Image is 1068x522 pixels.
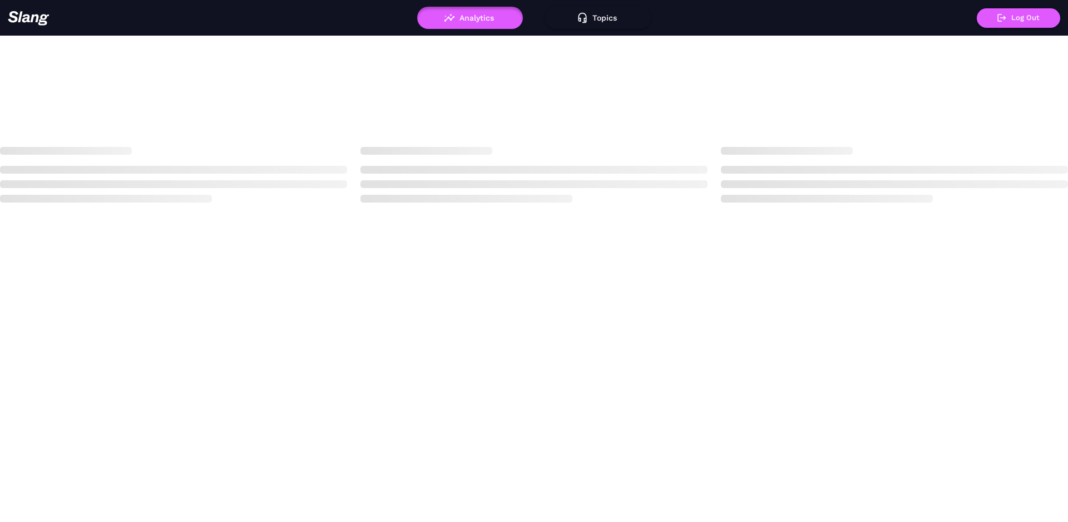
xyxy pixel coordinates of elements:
[977,8,1060,28] button: Log Out
[417,13,523,21] a: Analytics
[417,7,523,29] button: Analytics
[545,7,651,29] button: Topics
[8,11,50,26] img: 623511267c55cb56e2f2a487_logo2.png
